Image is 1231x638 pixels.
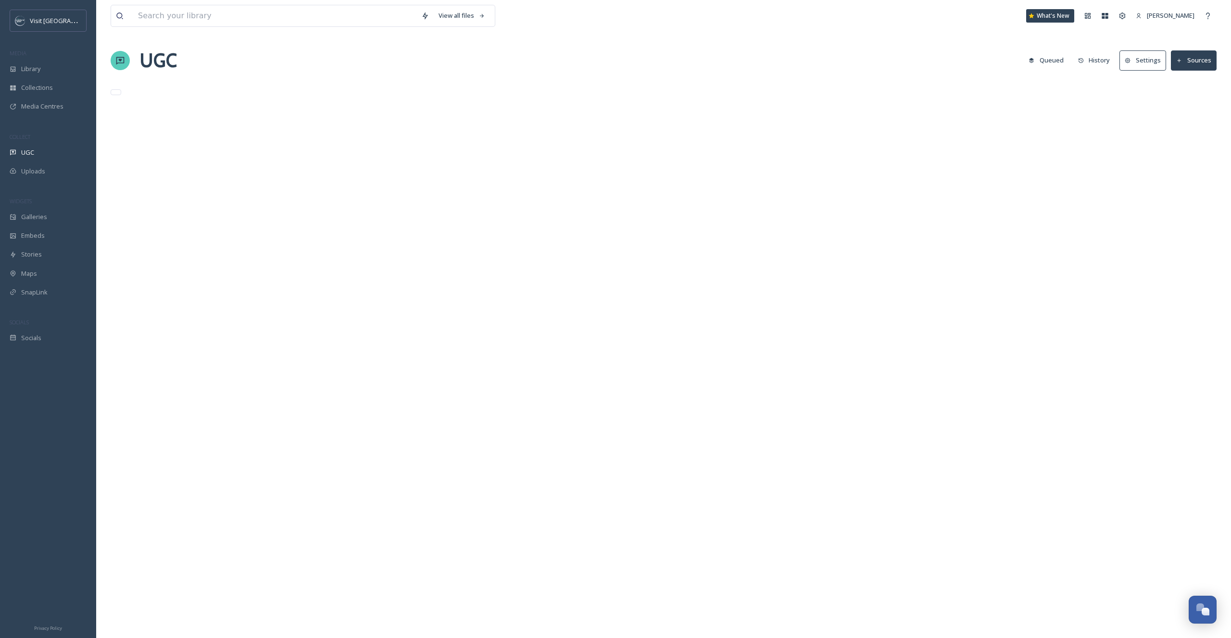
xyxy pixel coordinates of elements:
span: Embeds [21,231,45,240]
span: Socials [21,333,41,343]
img: c3es6xdrejuflcaqpovn.png [15,16,25,25]
button: Queued [1024,51,1068,70]
span: Collections [21,83,53,92]
a: UGC [139,46,177,75]
span: Uploads [21,167,45,176]
span: Stories [21,250,42,259]
span: Visit [GEOGRAPHIC_DATA] [30,16,104,25]
a: What's New [1026,9,1074,23]
a: Queued [1024,51,1073,70]
a: Privacy Policy [34,622,62,633]
button: History [1073,51,1115,70]
span: Galleries [21,212,47,221]
span: Library [21,64,40,74]
a: View all files [434,6,490,25]
a: [PERSON_NAME] [1131,6,1199,25]
span: [PERSON_NAME] [1147,11,1194,20]
button: Settings [1119,50,1166,70]
a: Settings [1119,50,1171,70]
span: COLLECT [10,133,30,140]
span: Privacy Policy [34,625,62,631]
a: History [1073,51,1120,70]
span: Maps [21,269,37,278]
input: Search your library [133,5,416,26]
span: Media Centres [21,102,63,111]
span: UGC [21,148,34,157]
button: Open Chat [1189,596,1217,624]
button: Sources [1171,50,1217,70]
span: SOCIALS [10,319,29,326]
span: WIDGETS [10,197,32,205]
span: MEDIA [10,49,26,57]
span: SnapLink [21,288,48,297]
